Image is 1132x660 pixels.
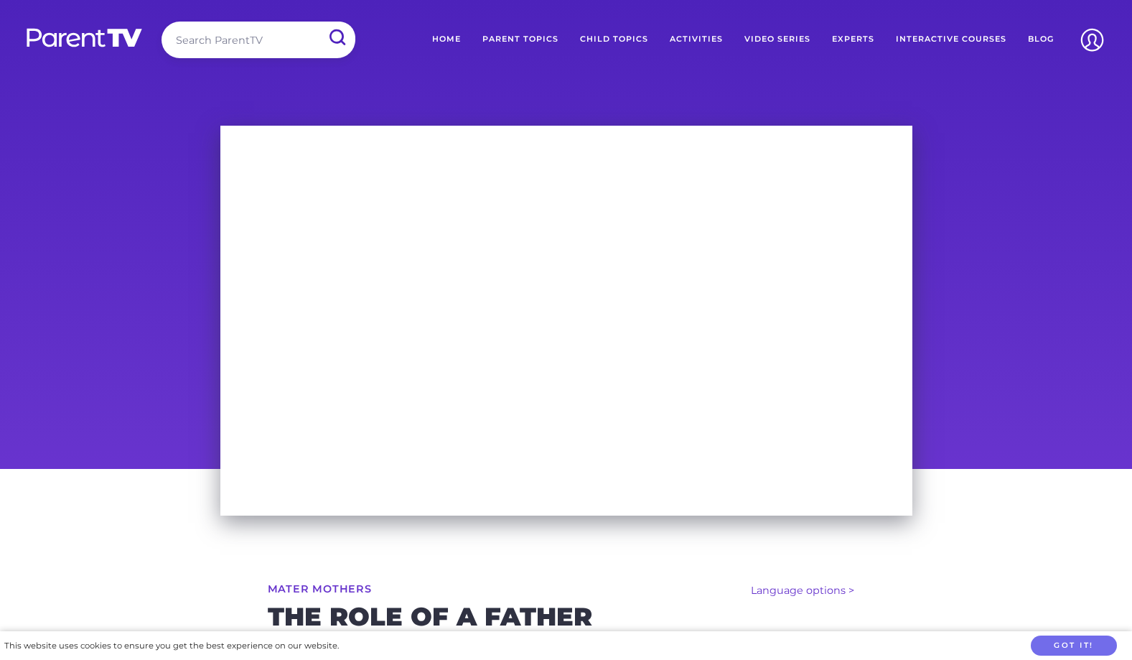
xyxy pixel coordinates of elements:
img: parenttv-logo-white.4c85aaf.svg [25,27,144,48]
p: To see the whole thing, rent or subscribe. [261,154,499,175]
a: Parent Topics [472,22,569,57]
button: Got it! [1031,636,1117,656]
a: Child Topics [569,22,659,57]
input: Search ParentTV [162,22,355,58]
a: Video Series [734,22,821,57]
a: Blog [1017,22,1065,57]
a: Activities [659,22,734,57]
p: You're watching a free clip. [230,136,392,157]
div: This website uses cookies to ensure you get the best experience on our website. [4,638,339,654]
a: Interactive Courses [885,22,1017,57]
a: Experts [821,22,885,57]
a: Home [421,22,472,57]
a: Mater Mothers [268,584,372,594]
img: Account [1074,22,1110,58]
h2: The role of a father [268,605,865,628]
input: Submit [318,22,355,54]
